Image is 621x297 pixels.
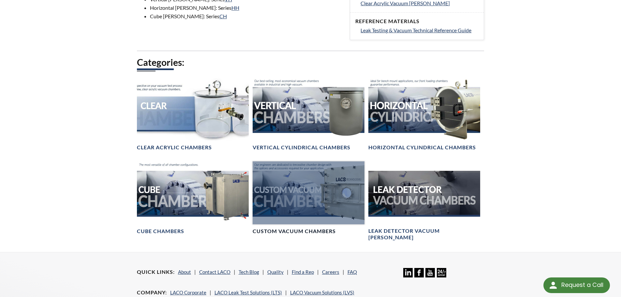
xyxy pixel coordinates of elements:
h4: Company [137,289,167,296]
a: LACO Corporate [170,290,206,295]
h4: Cube Chambers [137,228,184,235]
li: Cube [PERSON_NAME]: Series [150,12,342,21]
a: Clear Chambers headerClear Acrylic Chambers [137,78,249,151]
a: Careers [322,269,339,275]
h2: Categories: [137,56,484,68]
h4: Vertical Cylindrical Chambers [253,144,350,151]
div: Request a Call [561,277,603,292]
a: CH [219,13,227,19]
a: Leak Test Vacuum Chambers headerLeak Detector Vacuum [PERSON_NAME] [368,161,480,241]
div: Request a Call [543,277,610,293]
img: 24/7 Support Icon [437,268,446,277]
h4: Reference Materials [355,18,479,25]
a: HH [231,5,239,11]
img: round button [548,280,558,290]
h4: Quick Links [137,269,175,275]
a: LACO Vacuum Solutions (LVS) [290,290,354,295]
h4: Custom Vacuum Chambers [253,228,336,235]
a: Find a Rep [292,269,314,275]
a: Leak Testing & Vacuum Technical Reference Guide [361,26,479,35]
a: Tech Blog [239,269,259,275]
a: Cube Chambers headerCube Chambers [137,161,249,235]
a: Vertical Vacuum Chambers headerVertical Cylindrical Chambers [253,78,364,151]
a: 24/7 Support [437,273,446,278]
span: Leak Testing & Vacuum Technical Reference Guide [361,27,471,33]
h4: Horizontal Cylindrical Chambers [368,144,476,151]
h4: Leak Detector Vacuum [PERSON_NAME] [368,228,480,241]
a: About [178,269,191,275]
li: Horizontal [PERSON_NAME]: Series [150,4,342,12]
a: Horizontal Cylindrical headerHorizontal Cylindrical Chambers [368,78,480,151]
a: Contact LACO [199,269,230,275]
h4: Clear Acrylic Chambers [137,144,212,151]
a: LACO Leak Test Solutions (LTS) [214,290,282,295]
a: FAQ [347,269,357,275]
a: Custom Vacuum Chamber headerCustom Vacuum Chambers [253,161,364,235]
a: Quality [267,269,284,275]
